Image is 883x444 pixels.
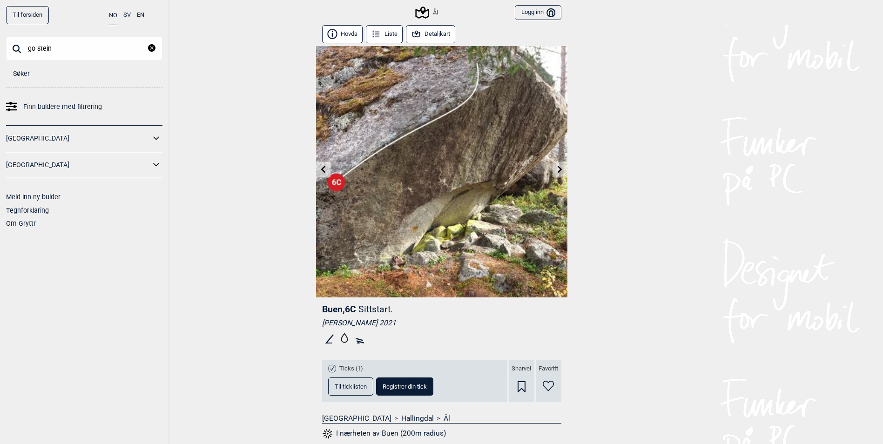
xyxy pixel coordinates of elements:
a: Om Gryttr [6,220,36,227]
button: Til ticklisten [328,377,373,396]
button: Registrer din tick [376,377,433,396]
button: SV [123,6,131,24]
span: Til ticklisten [335,383,367,390]
div: [PERSON_NAME] 2021 [322,318,561,328]
a: [GEOGRAPHIC_DATA] [6,158,150,172]
button: NO [109,6,117,25]
span: Registrer din tick [383,383,427,390]
button: I nærheten av Buen (200m radius) [322,428,446,440]
a: [GEOGRAPHIC_DATA] [322,414,391,423]
a: Ål [444,414,450,423]
a: Tegnforklaring [6,207,49,214]
button: EN [137,6,144,24]
button: Hovda [322,25,363,43]
a: [GEOGRAPHIC_DATA] [6,132,150,145]
a: Finn buldere med filtrering [6,100,162,114]
nav: > > [322,414,561,423]
span: Finn buldere med filtrering [23,100,102,114]
span: Favoritt [539,365,558,373]
a: Meld inn ny bulder [6,193,61,201]
p: Sittstart. [358,304,393,315]
a: Til forsiden [6,6,49,24]
span: Ticks (1) [339,365,363,373]
img: Buen [316,46,567,297]
div: Ål [417,7,438,18]
input: Søk på buldernavn, sted eller samling [6,36,162,61]
span: Buen , 6C [322,304,356,315]
span: Søker [13,70,30,77]
button: Logg inn [515,5,561,20]
div: Snarvei [509,360,534,402]
a: Hallingdal [401,414,434,423]
button: Detaljkart [406,25,456,43]
button: Liste [366,25,403,43]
